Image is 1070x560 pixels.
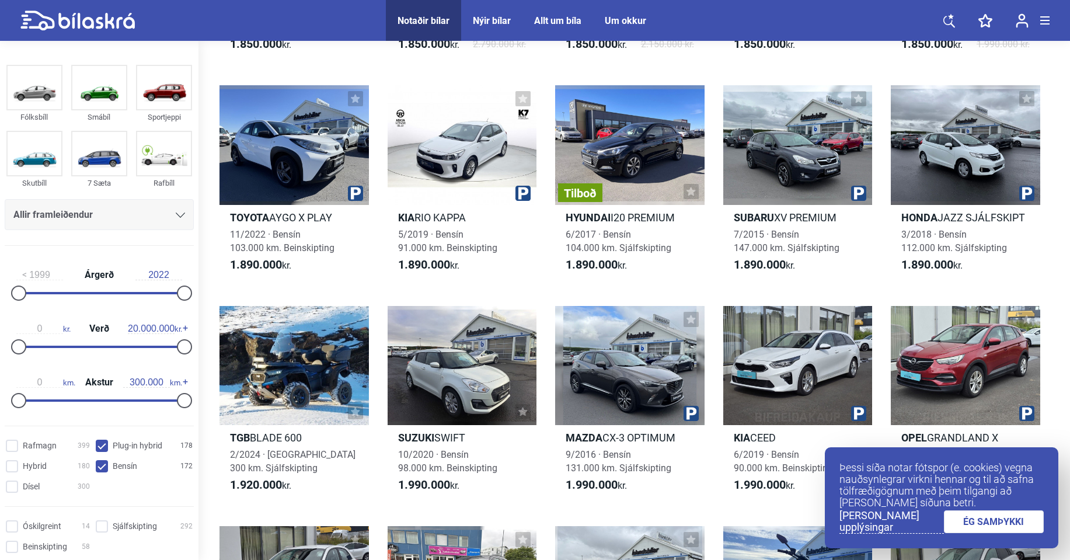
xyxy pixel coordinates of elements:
[734,449,833,474] span: 6/2019 · Bensín 90.000 km. Beinskipting
[16,324,71,334] span: kr.
[230,478,282,492] b: 1.920.000
[566,449,671,474] span: 9/2016 · Bensín 131.000 km. Sjálfskipting
[891,431,1040,444] h2: GRANDLAND X
[398,258,450,272] b: 1.890.000
[566,211,611,224] b: Hyundai
[605,15,646,26] div: Um okkur
[230,258,291,272] span: kr.
[113,440,162,452] span: Plug-in hybrid
[566,432,602,444] b: Mazda
[398,15,449,26] a: Notaðir bílar
[230,432,250,444] b: TGB
[230,229,334,253] span: 11/2022 · Bensín 103.000 km. Beinskipting
[398,449,497,474] span: 10/2020 · Bensín 98.000 km. Beinskipting
[230,37,282,51] b: 1.850.000
[230,211,269,224] b: Toyota
[566,258,627,272] span: kr.
[16,377,75,388] span: km.
[901,258,953,272] b: 1.890.000
[398,229,497,253] span: 5/2019 · Bensín 91.000 km. Beinskipting
[136,110,192,124] div: Sportjeppi
[113,520,157,533] span: Sjálfskipting
[230,37,291,51] span: kr.
[82,520,90,533] span: 14
[944,510,1044,533] a: ÉG SAMÞYKKI
[851,186,866,201] img: parking.png
[398,258,459,272] span: kr.
[723,211,873,224] h2: XV PREMIUM
[6,110,62,124] div: Fólksbíll
[71,110,127,124] div: Smábíl
[1019,186,1034,201] img: parking.png
[23,460,47,472] span: Hybrid
[564,187,597,199] span: Tilboð
[398,432,434,444] b: Suzuki
[82,541,90,553] span: 58
[23,520,61,533] span: Óskilgreint
[388,306,537,503] a: SuzukiSWIFT10/2020 · Bensín98.000 km. Beinskipting1.990.000kr.
[219,431,369,444] h2: BLADE 600
[78,481,90,493] span: 300
[839,510,944,534] a: [PERSON_NAME] upplýsingar
[388,211,537,224] h2: RIO KAPPA
[1019,406,1034,421] img: parking.png
[1016,13,1029,28] img: user-login.svg
[566,37,627,51] span: kr.
[566,478,618,492] b: 1.990.000
[891,211,1040,224] h2: JAZZ SJÁLFSKIPT
[71,176,127,190] div: 7 Sæta
[734,432,750,444] b: Kia
[555,85,705,282] a: TilboðHyundaiI20 PREMIUM6/2017 · Bensín104.000 km. Sjálfskipting1.890.000kr.
[23,440,57,452] span: Rafmagn
[515,186,531,201] img: parking.png
[180,440,193,452] span: 178
[555,211,705,224] h2: I20 PREMIUM
[136,176,192,190] div: Rafbíll
[734,37,795,51] span: kr.
[901,37,953,51] b: 1.850.000
[230,449,355,474] span: 2/2024 · [GEOGRAPHIC_DATA] 300 km. Sjálfskipting
[388,431,537,444] h2: SWIFT
[566,229,671,253] span: 6/2017 · Bensín 104.000 km. Sjálfskipting
[113,460,137,472] span: Bensín
[684,406,699,421] img: parking.png
[398,478,450,492] b: 1.990.000
[734,229,839,253] span: 7/2015 · Bensín 147.000 km. Sjálfskipting
[219,211,369,224] h2: AYGO X PLAY
[641,37,694,51] span: 2.150.000 kr.
[566,478,627,492] span: kr.
[534,15,581,26] a: Allt um bíla
[734,258,795,272] span: kr.
[723,85,873,282] a: SubaruXV PREMIUM7/2015 · Bensín147.000 km. Sjálfskipting1.890.000kr.
[851,406,866,421] img: parking.png
[891,85,1040,282] a: HondaJAZZ SJÁLFSKIPT3/2018 · Bensín112.000 km. Sjálfskipting1.890.000kr.
[180,520,193,533] span: 292
[398,478,459,492] span: kr.
[398,211,414,224] b: Kia
[734,211,774,224] b: Subaru
[128,324,182,334] span: kr.
[348,186,363,201] img: parking.png
[398,37,450,51] b: 1.850.000
[977,37,1030,51] span: 1.990.000 kr.
[723,431,873,444] h2: CEED
[473,15,511,26] a: Nýir bílar
[555,306,705,503] a: MazdaCX-3 OPTIMUM9/2016 · Bensín131.000 km. Sjálfskipting1.990.000kr.
[180,460,193,472] span: 172
[723,306,873,503] a: KiaCEED6/2019 · Bensín90.000 km. Beinskipting1.990.000kr.
[734,478,795,492] span: kr.
[566,258,618,272] b: 1.890.000
[230,258,282,272] b: 1.890.000
[839,462,1044,509] p: Þessi síða notar fótspor (e. cookies) vegna nauðsynlegrar virkni hennar og til að safna tölfræðig...
[23,481,40,493] span: Dísel
[555,431,705,444] h2: CX-3 OPTIMUM
[82,378,116,387] span: Akstur
[78,460,90,472] span: 180
[78,440,90,452] span: 399
[388,85,537,282] a: KiaRIO KAPPA5/2019 · Bensín91.000 km. Beinskipting1.890.000kr.
[901,211,937,224] b: Honda
[398,37,459,51] span: kr.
